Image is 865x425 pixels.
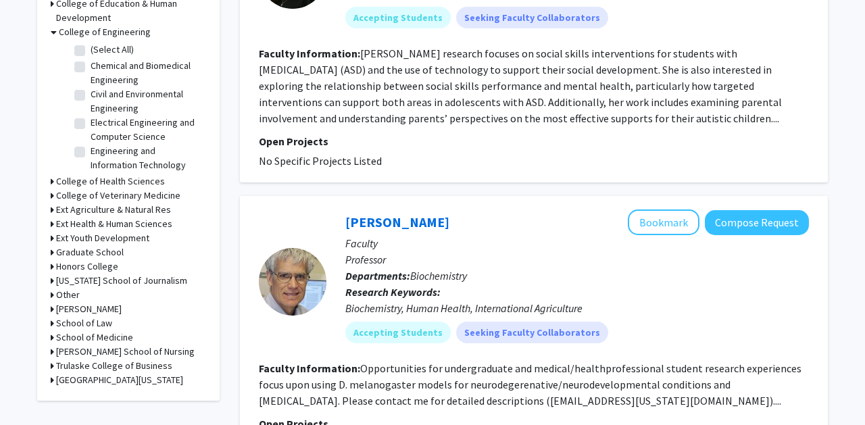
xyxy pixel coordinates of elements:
[56,316,112,330] h3: School of Law
[259,47,782,125] fg-read-more: [PERSON_NAME] research focuses on social skills interventions for students with [MEDICAL_DATA] (A...
[345,300,809,316] div: Biochemistry, Human Health, International Agriculture
[56,189,180,203] h3: College of Veterinary Medicine
[56,373,183,387] h3: [GEOGRAPHIC_DATA][US_STATE]
[259,133,809,149] p: Open Projects
[56,231,149,245] h3: Ext Youth Development
[91,43,134,57] label: (Select All)
[91,172,203,201] label: Industrial and Systems Engineering
[345,235,809,251] p: Faculty
[56,359,172,373] h3: Trulaske College of Business
[259,47,360,60] b: Faculty Information:
[410,269,467,282] span: Biochemistry
[345,322,451,343] mat-chip: Accepting Students
[56,203,171,217] h3: Ext Agriculture & Natural Res
[345,251,809,268] p: Professor
[56,217,172,231] h3: Ext Health & Human Sciences
[91,116,203,144] label: Electrical Engineering and Computer Science
[56,245,124,259] h3: Graduate School
[56,302,122,316] h3: [PERSON_NAME]
[10,364,57,415] iframe: Chat
[259,361,360,375] b: Faculty Information:
[259,361,801,407] fg-read-more: Opportunities for undergraduate and medical/healthprofessional student research experiences focus...
[345,214,449,230] a: [PERSON_NAME]
[456,7,608,28] mat-chip: Seeking Faculty Collaborators
[59,25,151,39] h3: College of Engineering
[628,209,699,235] button: Add Bill Folk to Bookmarks
[56,288,80,302] h3: Other
[56,330,133,345] h3: School of Medicine
[91,144,203,172] label: Engineering and Information Technology
[56,174,165,189] h3: College of Health Sciences
[345,269,410,282] b: Departments:
[705,210,809,235] button: Compose Request to Bill Folk
[456,322,608,343] mat-chip: Seeking Faculty Collaborators
[56,259,118,274] h3: Honors College
[91,87,203,116] label: Civil and Environmental Engineering
[91,59,203,87] label: Chemical and Biomedical Engineering
[345,7,451,28] mat-chip: Accepting Students
[56,345,195,359] h3: [PERSON_NAME] School of Nursing
[345,285,441,299] b: Research Keywords:
[56,274,187,288] h3: [US_STATE] School of Journalism
[259,154,382,168] span: No Specific Projects Listed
